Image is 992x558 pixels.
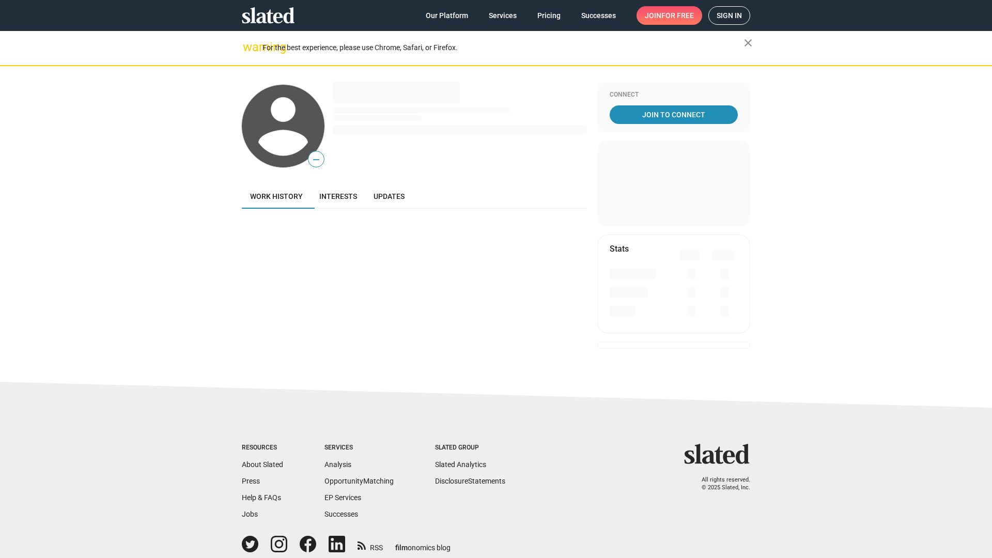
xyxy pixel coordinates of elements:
div: Resources [242,444,283,452]
span: Interests [319,192,357,200]
span: Join To Connect [612,105,736,124]
span: — [308,153,324,166]
a: Successes [324,510,358,518]
span: Services [489,6,517,25]
a: Pricing [529,6,569,25]
mat-card-title: Stats [610,243,629,254]
span: Work history [250,192,303,200]
span: Updates [374,192,405,200]
a: Join To Connect [610,105,738,124]
a: Our Platform [417,6,476,25]
span: Our Platform [426,6,468,25]
span: Join [645,6,694,25]
div: Connect [610,91,738,99]
div: Services [324,444,394,452]
a: Joinfor free [637,6,702,25]
a: Jobs [242,510,258,518]
span: Successes [581,6,616,25]
a: About Slated [242,460,283,469]
a: Work history [242,184,311,209]
span: Sign in [717,7,742,24]
a: Press [242,477,260,485]
span: for free [661,6,694,25]
span: Pricing [537,6,561,25]
div: For the best experience, please use Chrome, Safari, or Firefox. [262,41,744,55]
a: Services [481,6,525,25]
a: Updates [365,184,413,209]
div: Slated Group [435,444,505,452]
mat-icon: close [742,37,754,49]
a: Help & FAQs [242,493,281,502]
a: Interests [311,184,365,209]
a: OpportunityMatching [324,477,394,485]
a: Sign in [708,6,750,25]
a: RSS [358,537,383,553]
a: Successes [573,6,624,25]
a: Analysis [324,460,351,469]
p: All rights reserved. © 2025 Slated, Inc. [691,476,750,491]
mat-icon: warning [243,41,255,53]
a: DisclosureStatements [435,477,505,485]
span: film [395,544,408,552]
a: Slated Analytics [435,460,486,469]
a: EP Services [324,493,361,502]
a: filmonomics blog [395,535,451,553]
